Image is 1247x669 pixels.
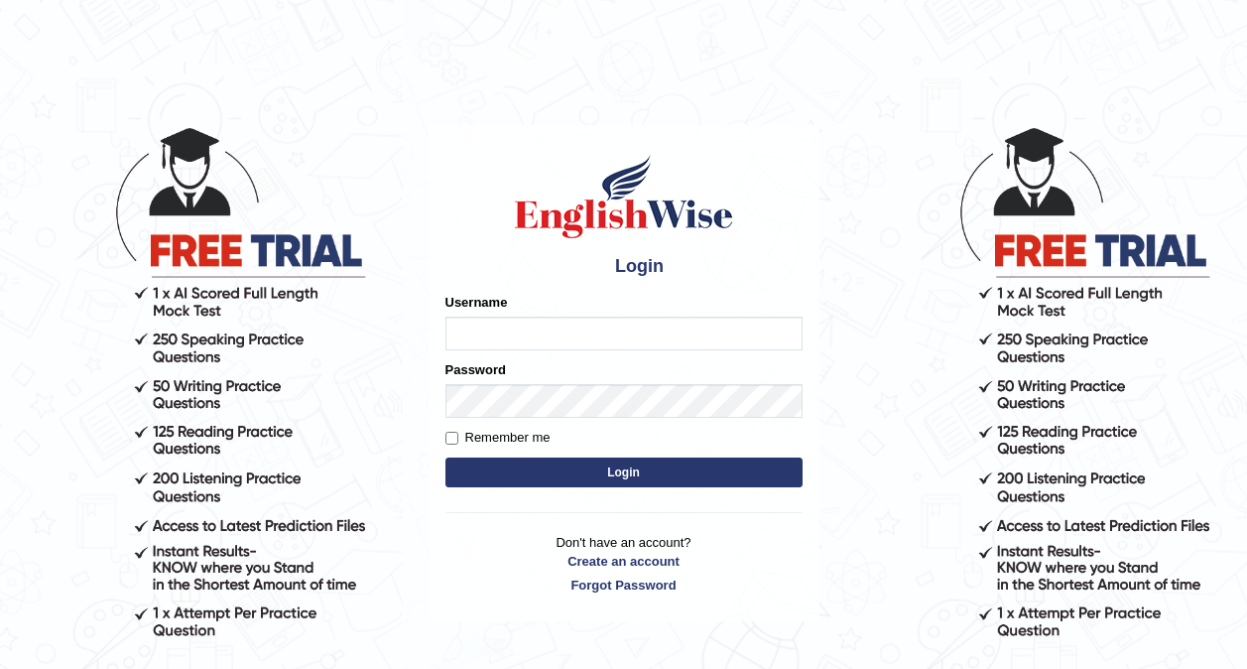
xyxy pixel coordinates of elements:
h4: Login [445,251,803,283]
input: Remember me [445,432,458,445]
label: Password [445,360,506,379]
label: Username [445,293,508,312]
p: Don't have an account? [445,533,803,595]
a: Forgot Password [445,576,803,595]
img: Logo of English Wise sign in for intelligent practice with AI [511,152,737,241]
a: Create an account [445,552,803,571]
label: Remember me [445,428,551,448]
button: Login [445,458,803,487]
